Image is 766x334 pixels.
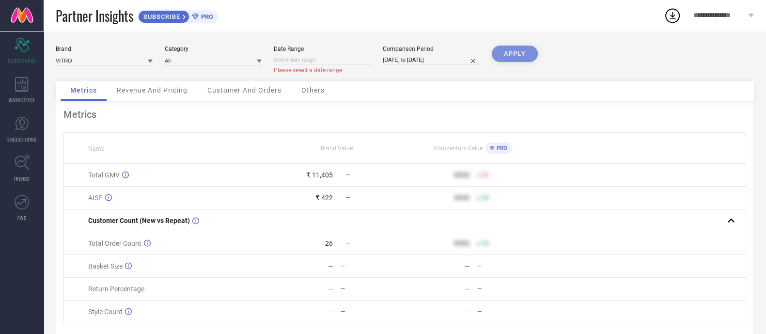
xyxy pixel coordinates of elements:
[465,308,470,316] div: —
[664,7,681,24] div: Open download list
[454,171,469,179] div: 9999
[383,46,480,52] div: Comparison Period
[306,171,333,179] div: ₹ 11,405
[345,194,350,201] span: —
[477,308,541,315] div: —
[88,308,123,316] span: Style Count
[383,55,480,65] input: Select comparison period
[341,308,404,315] div: —
[117,86,188,94] span: Revenue And Pricing
[7,136,37,143] span: SUGGESTIONS
[465,285,470,293] div: —
[88,239,141,247] span: Total Order Count
[88,217,190,224] span: Customer Count (New vs Repeat)
[465,262,470,270] div: —
[454,239,469,247] div: 9999
[199,13,213,20] span: PRO
[341,263,404,270] div: —
[325,239,333,247] div: 26
[315,194,333,202] div: ₹ 422
[274,55,371,65] input: Select date range
[477,286,541,292] div: —
[63,109,746,120] div: Metrics
[477,263,541,270] div: —
[328,285,333,293] div: —
[482,240,489,247] span: 50
[482,172,489,178] span: 50
[56,6,133,26] span: Partner Insights
[88,145,104,152] span: Name
[494,145,507,151] span: PRO
[482,194,489,201] span: 50
[345,240,350,247] span: —
[88,262,123,270] span: Basket Size
[138,8,218,23] a: SUBSCRIBEPRO
[274,67,342,74] span: Please select a date range
[341,286,404,292] div: —
[139,13,183,20] span: SUBSCRIBE
[454,194,469,202] div: 9999
[321,145,353,152] span: Brand Value
[9,96,35,104] span: WORKSPACE
[345,172,350,178] span: —
[88,171,120,179] span: Total GMV
[301,86,325,94] span: Others
[165,46,262,52] div: Category
[70,86,97,94] span: Metrics
[88,285,144,293] span: Return Percentage
[434,145,483,152] span: Competitors Value
[274,46,371,52] div: Date Range
[207,86,281,94] span: Customer And Orders
[328,262,333,270] div: —
[56,46,153,52] div: Brand
[17,214,27,222] span: FWD
[88,194,103,202] span: AISP
[8,57,36,64] span: SCORECARDS
[14,175,30,182] span: TRENDS
[328,308,333,316] div: —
